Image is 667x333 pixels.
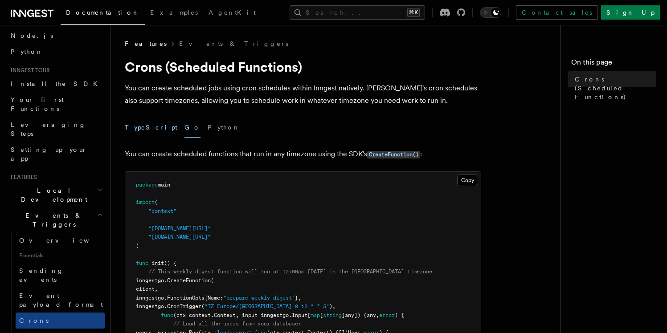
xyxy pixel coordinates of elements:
[7,28,105,44] a: Node.js
[19,237,111,244] span: Overview
[209,9,256,16] span: AgentKit
[66,9,139,16] span: Documentation
[571,71,656,105] a: Crons (Scheduled Functions)
[145,3,203,24] a: Examples
[480,7,501,18] button: Toggle dark mode
[571,57,656,71] h4: On this page
[367,151,420,158] code: CreateFunction()
[11,121,86,137] span: Leveraging Steps
[136,295,223,301] span: inngestgo.FunctionOpts{Name:
[201,303,205,309] span: (
[290,5,425,20] button: Search...⌘K
[11,48,43,55] span: Python
[125,148,481,161] p: You can create scheduled functions that run in any timezone using the SDK's :
[136,199,155,205] span: import
[575,75,656,102] span: Crons (Scheduled Functions)
[125,39,167,48] span: Features
[211,277,214,284] span: (
[19,267,64,283] span: Sending events
[155,199,158,205] span: (
[19,292,103,308] span: Event payload format
[148,234,211,240] span: "[DOMAIN_NAME][URL]"
[367,150,420,158] a: CreateFunction()
[7,211,97,229] span: Events & Triggers
[148,268,432,275] span: // This weekly digest function will run at 12:00pm [DATE] in the [GEOGRAPHIC_DATA] timezone
[148,208,176,214] span: "context"
[136,277,167,284] span: inngestgo.
[61,3,145,25] a: Documentation
[7,92,105,117] a: Your first Functions
[136,182,158,188] span: package
[179,39,288,48] a: Events & Triggers
[323,312,342,318] span: string
[11,80,103,87] span: Install the SDK
[173,312,311,318] span: (ctx context.Context, input inngestgo.Input[
[167,277,211,284] span: CreateFunction
[167,303,201,309] span: CronTrigger
[16,248,105,263] span: Essentials
[125,118,177,138] button: TypeScript
[136,260,148,266] span: func
[407,8,420,17] kbd: ⌘K
[208,118,240,138] button: Python
[295,295,301,301] span: },
[16,313,105,329] a: Crons
[342,312,379,318] span: ]any]) (any,
[7,174,37,181] span: Features
[19,317,49,324] span: Crons
[11,146,87,162] span: Setting up your app
[379,312,395,318] span: error
[11,96,64,112] span: Your first Functions
[516,5,597,20] a: Contact sales
[125,82,481,107] p: You can create scheduled jobs using cron schedules within Inngest natively. [PERSON_NAME]'s cron ...
[161,312,173,318] span: func
[173,321,301,327] span: // Load all the users from your database:
[329,303,336,309] span: ),
[184,118,201,138] button: Go
[7,117,105,142] a: Leveraging Steps
[203,3,261,24] a: AgentKit
[7,186,97,204] span: Local Development
[457,175,478,186] button: Copy
[601,5,660,20] a: Sign Up
[7,67,50,74] span: Inngest tour
[7,142,105,166] a: Setting up your app
[7,207,105,232] button: Events & Triggers
[16,232,105,248] a: Overview
[11,32,53,39] span: Node.js
[136,243,139,249] span: )
[16,288,105,313] a: Event payload format
[136,303,167,309] span: inngestgo.
[7,183,105,207] button: Local Development
[205,303,329,309] span: "TZ=Europe/[GEOGRAPHIC_DATA] 0 12 * * 5"
[158,182,170,188] span: main
[164,260,176,266] span: () {
[16,263,105,288] a: Sending events
[150,9,198,16] span: Examples
[395,312,404,318] span: ) {
[7,76,105,92] a: Install the SDK
[125,59,481,75] h1: Crons (Scheduled Functions)
[151,260,164,266] span: init
[136,286,158,292] span: client,
[148,225,211,231] span: "[DOMAIN_NAME][URL]"
[223,295,295,301] span: "prepare-weekly-digest"
[311,312,320,318] span: map
[320,312,323,318] span: [
[7,44,105,60] a: Python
